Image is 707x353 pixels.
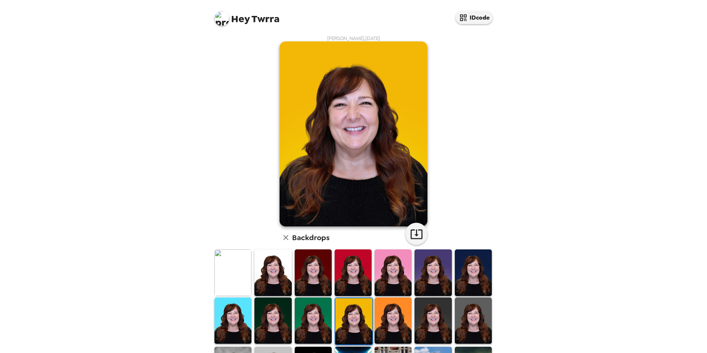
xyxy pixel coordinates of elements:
span: [PERSON_NAME] , [DATE] [327,35,380,41]
span: Twrra [214,7,280,24]
span: Hey [231,12,250,26]
h6: Backdrops [292,232,329,243]
button: IDcode [456,11,493,24]
img: user [280,41,427,226]
img: Original [214,249,251,296]
img: profile pic [214,11,229,26]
